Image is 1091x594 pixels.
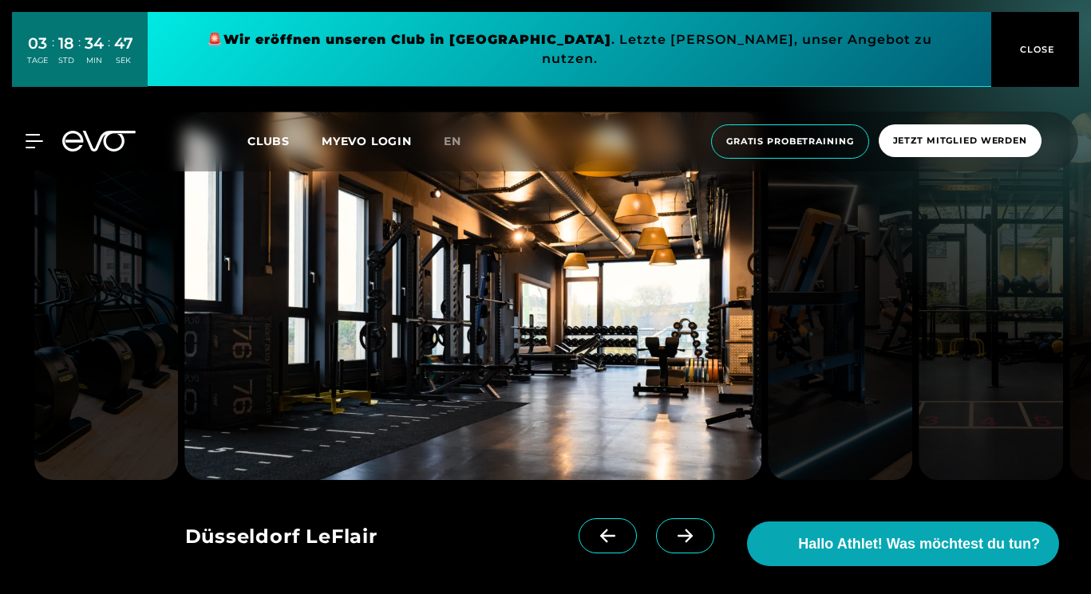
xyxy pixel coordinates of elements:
[58,55,74,66] div: STD
[444,134,461,148] span: en
[769,112,913,480] img: evofitness
[706,124,874,159] a: Gratis Probetraining
[919,112,1063,480] img: evofitness
[798,533,1040,555] span: Hallo Athlet! Was möchtest du tun?
[114,32,133,55] div: 47
[52,33,54,76] div: :
[27,55,48,66] div: TAGE
[85,55,104,66] div: MIN
[184,112,761,480] img: evofitness
[108,33,110,76] div: :
[1016,42,1055,57] span: CLOSE
[78,33,81,76] div: :
[893,134,1027,148] span: Jetzt Mitglied werden
[726,135,854,148] span: Gratis Probetraining
[247,134,290,148] span: Clubs
[114,55,133,66] div: SEK
[444,132,480,151] a: en
[58,32,74,55] div: 18
[874,124,1046,159] a: Jetzt Mitglied werden
[747,521,1059,566] button: Hallo Athlet! Was möchtest du tun?
[247,133,322,148] a: Clubs
[991,12,1079,87] button: CLOSE
[34,112,179,480] img: evofitness
[85,32,104,55] div: 34
[27,32,48,55] div: 03
[322,134,412,148] a: MYEVO LOGIN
